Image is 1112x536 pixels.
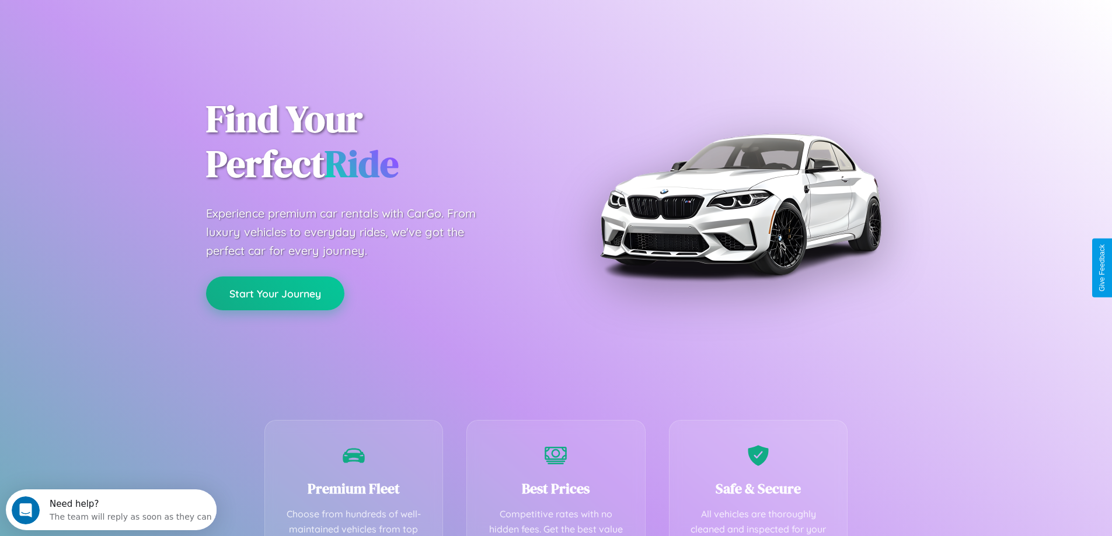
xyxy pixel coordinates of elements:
button: Start Your Journey [206,276,344,310]
div: The team will reply as soon as they can [44,19,206,31]
p: Experience premium car rentals with CarGo. From luxury vehicles to everyday rides, we've got the ... [206,204,498,260]
h3: Premium Fleet [283,479,426,498]
h1: Find Your Perfect [206,97,539,187]
iframe: Intercom live chat [12,496,40,524]
img: Premium BMW car rental vehicle [594,58,886,350]
div: Need help? [44,10,206,19]
h3: Best Prices [484,479,628,498]
h3: Safe & Secure [687,479,830,498]
span: Ride [325,138,399,189]
iframe: Intercom live chat discovery launcher [6,489,217,530]
div: Open Intercom Messenger [5,5,217,37]
div: Give Feedback [1098,244,1106,292]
